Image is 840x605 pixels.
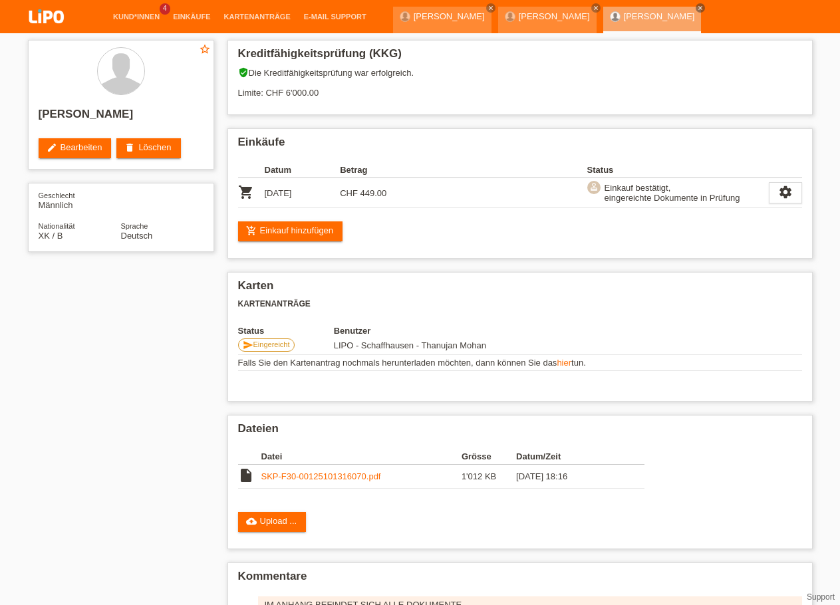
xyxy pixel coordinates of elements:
[516,465,625,489] td: [DATE] 18:16
[238,184,254,200] i: POSP00028655
[340,178,416,208] td: CHF 449.00
[121,222,148,230] span: Sprache
[238,67,802,108] div: Die Kreditfähigkeitsprüfung war erfolgreich. Limite: CHF 6'000.00
[334,326,559,336] th: Benutzer
[589,182,599,191] i: approval
[246,516,257,527] i: cloud_upload
[243,340,253,350] i: send
[265,162,341,178] th: Datum
[462,449,516,465] th: Grösse
[696,3,705,13] a: close
[486,3,495,13] a: close
[238,570,802,590] h2: Kommentare
[39,108,204,128] h2: [PERSON_NAME]
[414,11,485,21] a: [PERSON_NAME]
[199,43,211,55] i: star_border
[601,181,740,205] div: Einkauf bestätigt, eingereichte Dokumente in Prüfung
[297,13,373,21] a: E-Mail Support
[13,27,80,37] a: LIPO pay
[106,13,166,21] a: Kund*innen
[124,142,135,153] i: delete
[587,162,769,178] th: Status
[334,340,486,350] span: 13.10.2025
[238,221,343,241] a: add_shopping_cartEinkauf hinzufügen
[591,3,601,13] a: close
[246,225,257,236] i: add_shopping_cart
[238,136,802,156] h2: Einkäufe
[488,5,494,11] i: close
[778,185,793,199] i: settings
[238,47,802,67] h2: Kreditfähigkeitsprüfung (KKG)
[116,138,180,158] a: deleteLöschen
[697,5,704,11] i: close
[160,3,170,15] span: 4
[238,422,802,442] h2: Dateien
[238,67,249,78] i: verified_user
[47,142,57,153] i: edit
[39,231,63,241] span: Kosovo / B / 01.07.2020
[39,191,75,199] span: Geschlecht
[516,449,625,465] th: Datum/Zeit
[340,162,416,178] th: Betrag
[217,13,297,21] a: Kartenanträge
[624,11,695,21] a: [PERSON_NAME]
[807,592,835,602] a: Support
[265,178,341,208] td: [DATE]
[253,340,290,348] span: Eingereicht
[519,11,590,21] a: [PERSON_NAME]
[261,471,381,481] a: SKP-F30-00125101316070.pdf
[121,231,153,241] span: Deutsch
[238,355,802,371] td: Falls Sie den Kartenantrag nochmals herunterladen möchten, dann können Sie das tun.
[39,190,121,210] div: Männlich
[261,449,462,465] th: Datei
[238,326,334,336] th: Status
[238,299,802,309] h3: Kartenanträge
[238,279,802,299] h2: Karten
[166,13,217,21] a: Einkäufe
[238,467,254,483] i: insert_drive_file
[462,465,516,489] td: 1'012 KB
[593,5,599,11] i: close
[557,358,571,368] a: hier
[39,138,112,158] a: editBearbeiten
[39,222,75,230] span: Nationalität
[238,512,307,532] a: cloud_uploadUpload ...
[199,43,211,57] a: star_border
